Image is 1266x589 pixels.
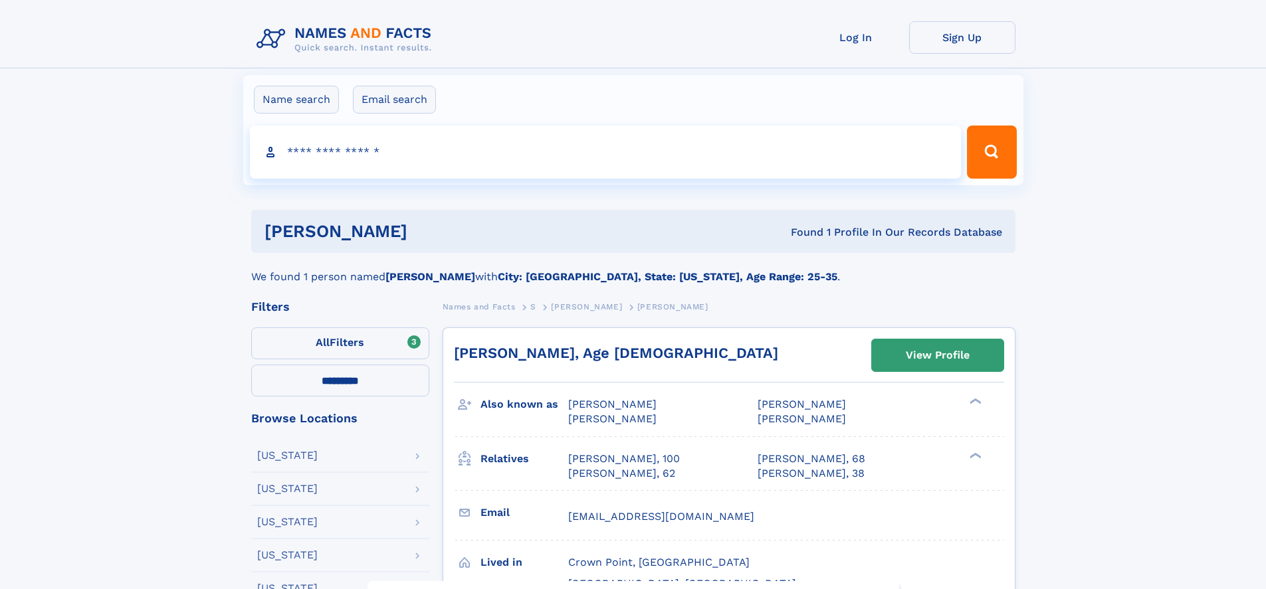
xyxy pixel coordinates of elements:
[454,345,778,361] a: [PERSON_NAME], Age [DEMOGRAPHIC_DATA]
[637,302,708,311] span: [PERSON_NAME]
[568,398,657,410] span: [PERSON_NAME]
[498,270,837,283] b: City: [GEOGRAPHIC_DATA], State: [US_STATE], Age Range: 25-35
[251,412,429,424] div: Browse Locations
[480,551,568,574] h3: Lived in
[758,398,846,410] span: [PERSON_NAME]
[758,412,846,425] span: [PERSON_NAME]
[967,126,1016,179] button: Search Button
[872,339,1003,371] a: View Profile
[353,86,436,114] label: Email search
[758,452,865,466] a: [PERSON_NAME], 68
[251,253,1015,285] div: We found 1 person named with .
[568,556,750,568] span: Crown Point, [GEOGRAPHIC_DATA]
[551,302,622,311] span: [PERSON_NAME]
[909,21,1015,54] a: Sign Up
[385,270,475,283] b: [PERSON_NAME]
[966,451,982,460] div: ❯
[568,412,657,425] span: [PERSON_NAME]
[250,126,962,179] input: search input
[758,466,865,481] a: [PERSON_NAME], 38
[803,21,909,54] a: Log In
[568,466,675,481] a: [PERSON_NAME], 62
[530,302,536,311] span: S
[254,86,339,114] label: Name search
[264,223,599,240] h1: [PERSON_NAME]
[251,301,429,313] div: Filters
[251,21,443,57] img: Logo Names and Facts
[530,298,536,315] a: S
[568,452,680,466] a: [PERSON_NAME], 100
[480,393,568,416] h3: Also known as
[599,225,1002,240] div: Found 1 Profile In Our Records Database
[257,550,318,560] div: [US_STATE]
[443,298,516,315] a: Names and Facts
[480,448,568,470] h3: Relatives
[257,517,318,527] div: [US_STATE]
[966,397,982,406] div: ❯
[568,510,754,523] span: [EMAIL_ADDRESS][DOMAIN_NAME]
[257,450,318,461] div: [US_STATE]
[551,298,622,315] a: [PERSON_NAME]
[316,336,330,349] span: All
[480,501,568,524] h3: Email
[257,483,318,494] div: [US_STATE]
[251,327,429,359] label: Filters
[906,340,970,371] div: View Profile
